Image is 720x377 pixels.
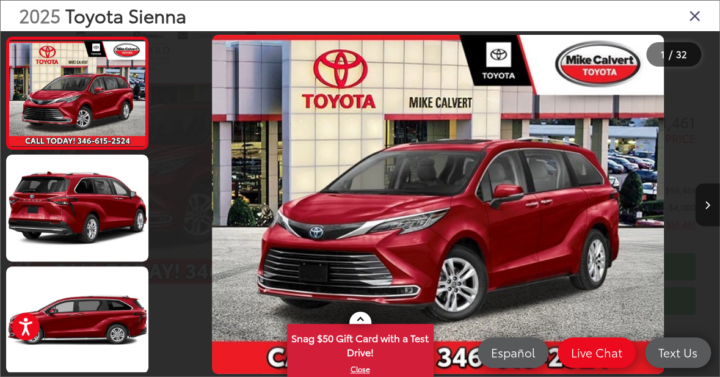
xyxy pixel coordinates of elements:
a: Live Chat [558,337,636,368]
span: Snag $50 Gift Card with a Test Drive! [288,325,432,362]
span: 1 [661,47,665,60]
i: Close gallery [689,7,701,23]
span: Español [485,345,541,360]
img: 2025 Toyota Sienna Limited 7 Passenger [5,265,150,375]
a: Text Us [645,337,711,368]
span: 2025 [19,2,60,28]
a: Español [478,337,548,368]
img: 2025 Toyota Sienna Limited 7 Passenger [212,35,664,374]
img: 2025 Toyota Sienna Limited 7 Passenger [5,153,150,263]
span: / [667,50,674,59]
img: 2025 Toyota Sienna Limited 7 Passenger [8,41,147,145]
span: Toyota Sienna [65,2,186,28]
span: 32 [676,47,687,60]
div: 2025 Toyota Sienna Limited 7 Passenger 0 [156,35,719,374]
span: Live Chat [565,345,628,360]
span: Text Us [652,345,704,360]
button: Next image [695,183,719,226]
